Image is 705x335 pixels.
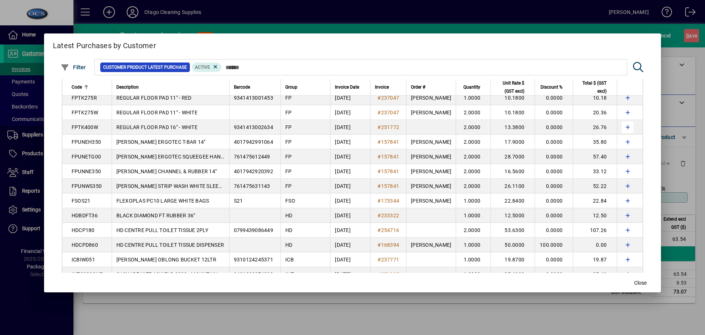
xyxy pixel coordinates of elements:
a: #237047 [375,108,402,117]
td: [DATE] [330,208,370,223]
div: Group [285,83,326,91]
span: Total $ (GST excl) [578,79,607,95]
span: CASKADE ULTRASHIELD 9000 - MOUNTAIN PEAKS [116,271,235,277]
span: FP [285,183,292,189]
span: FPTK275W [72,110,98,115]
span: 173344 [381,198,399,204]
div: Unit Rate $ (GST excl) [495,79,531,95]
td: 16.5600 [491,164,535,179]
span: 237047 [381,110,399,115]
span: Customer Product Latest Purchase [103,64,187,71]
a: #157841 [375,182,402,190]
div: Discount % [539,83,569,91]
td: [DATE] [330,238,370,252]
span: Invoice Date [335,83,359,91]
div: Code [72,83,107,91]
td: 22.8400 [491,193,535,208]
td: 0.0000 [535,179,573,193]
td: 53.6300 [491,223,535,238]
span: [PERSON_NAME] ERGOTEC T-BAR 14" [116,139,206,145]
td: [DATE] [330,267,370,282]
td: 12.5000 [491,208,535,223]
td: [PERSON_NAME] [406,149,456,164]
span: 9310124245371 [234,257,273,263]
span: [PERSON_NAME] STRIP WASH WHITE SLEEVE 14" [116,183,234,189]
span: 254716 [381,227,399,233]
td: 0.0000 [535,105,573,120]
span: Code [72,83,82,91]
span: 251772 [381,124,399,130]
span: # [377,168,381,174]
span: 157841 [381,168,399,174]
span: INTC9000MP [72,271,104,277]
td: 26.1100 [491,179,535,193]
td: 1.0000 [456,90,491,105]
a: #237771 [375,256,402,264]
td: 33.12 [573,164,617,179]
span: # [377,95,381,101]
span: FSO [285,198,295,204]
td: 10.18 [573,90,617,105]
td: 1.0000 [456,208,491,223]
span: FPUNETG00 [72,154,101,160]
span: FPTK275R [72,95,97,101]
td: 2.0000 [456,164,491,179]
td: [PERSON_NAME] [406,105,456,120]
td: 100.0000 [535,238,573,252]
span: HD CENTRE PULL TOILET TISSUE 2PLY [116,227,208,233]
td: [DATE] [330,164,370,179]
td: [PERSON_NAME] [406,164,456,179]
span: 157841 [381,139,399,145]
td: [PERSON_NAME] [406,193,456,208]
span: 761475631143 [234,183,270,189]
span: Active [195,65,210,70]
span: REGULAR FLOOR PAD 11" - WHITE [116,110,198,115]
a: #233322 [375,211,402,220]
span: 237771 [381,257,399,263]
td: 12.50 [573,208,617,223]
td: 19.8700 [491,252,535,267]
td: [PERSON_NAME] [406,90,456,105]
span: HDCPD860 [72,242,98,248]
span: Discount % [540,83,563,91]
td: [PERSON_NAME] [406,135,456,149]
td: 57.40 [573,149,617,164]
td: 10.1800 [491,105,535,120]
span: S21 [234,198,243,204]
td: [DATE] [330,149,370,164]
span: 9341413001453 [234,95,273,101]
span: 9341413002634 [234,124,273,130]
span: INT [285,271,294,277]
span: [PERSON_NAME] ERGOTEC SQUEEGEE HANDLE [116,154,230,160]
a: #157841 [375,167,402,175]
td: 0.0000 [535,149,573,164]
span: Filter [61,64,86,70]
span: FPTK400W [72,124,98,130]
span: 0799439086449 [234,227,273,233]
span: Close [634,279,647,287]
div: Total $ (GST excl) [578,79,613,95]
td: 10.1800 [491,90,535,105]
td: 1.0000 [456,252,491,267]
span: # [377,257,381,263]
span: 168394 [381,242,399,248]
span: # [377,124,381,130]
div: Order # [411,83,451,91]
td: 0.0000 [535,208,573,223]
span: 237047 [381,95,399,101]
span: ICB [285,257,294,263]
span: FP [285,95,292,101]
span: # [377,110,381,115]
span: Unit Rate $ (GST excl) [495,79,524,95]
span: 9421033274892 [234,271,273,277]
span: FP [285,154,292,160]
td: 2.0000 [456,135,491,149]
span: 251225 [381,271,399,277]
td: 25.6900 [491,267,535,282]
mat-chip: Product Activation Status: Active [192,63,221,72]
span: Barcode [234,83,250,91]
span: # [377,198,381,204]
td: 26.76 [573,120,617,135]
span: 233322 [381,213,399,218]
td: 25.69 [573,267,617,282]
